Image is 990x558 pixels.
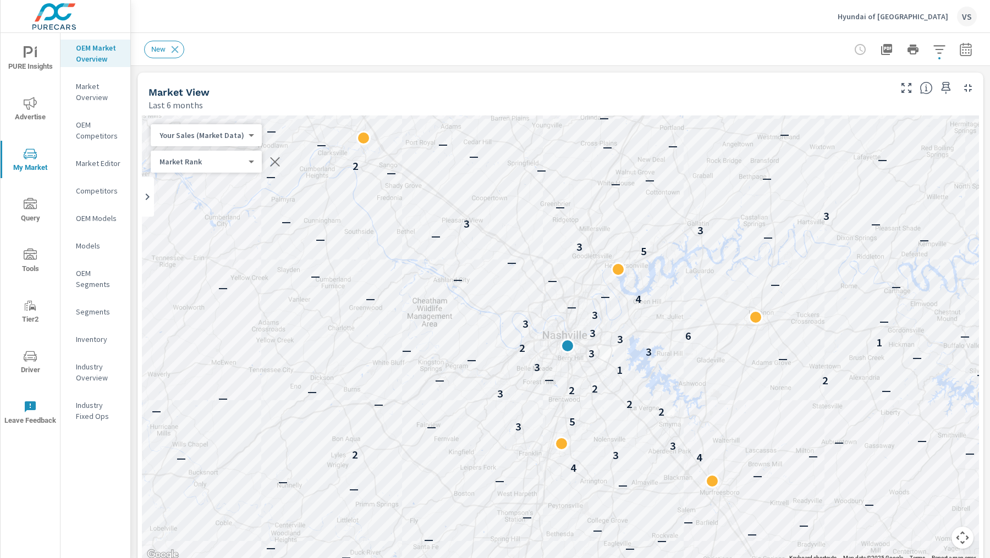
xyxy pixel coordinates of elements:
p: — [977,368,986,381]
div: Your Sales (Market Data) [151,157,253,167]
button: Make Fullscreen [898,79,915,97]
span: Advertise [4,97,57,124]
div: OEM Segments [61,265,130,292]
p: 3 [823,209,829,223]
span: Save this to your personalized report [937,79,955,97]
p: — [307,385,317,398]
p: — [427,420,436,433]
div: OEM Competitors [61,117,130,144]
button: Select Date Range [955,38,977,60]
p: — [917,434,927,447]
p: 2 [519,341,525,355]
div: Industry Overview [61,358,130,386]
p: 3 [515,420,521,433]
p: — [771,278,780,291]
p: — [438,137,448,151]
div: nav menu [1,33,60,438]
p: Last 6 months [148,98,203,112]
p: — [366,292,375,305]
p: 2 [569,384,575,397]
p: — [349,482,359,495]
p: — [152,404,161,417]
p: Competitors [76,185,122,196]
p: — [267,124,276,137]
span: Leave Feedback [4,400,57,427]
p: — [603,140,612,153]
p: — [311,269,320,283]
div: Segments [61,303,130,320]
p: 3 [617,333,623,346]
p: — [266,541,276,554]
p: 2 [626,397,632,411]
p: 2 [353,159,359,173]
p: — [177,451,186,465]
p: — [668,139,678,152]
p: 3 [646,345,652,358]
span: Tools [4,248,57,275]
p: 2 [352,448,358,461]
p: Market Rank [159,157,244,167]
p: 3 [697,224,703,237]
p: — [431,229,441,242]
div: OEM Market Overview [61,40,130,67]
p: — [778,352,788,365]
button: Print Report [902,38,924,60]
p: — [522,510,532,523]
p: — [780,128,789,141]
p: Market Overview [76,81,122,103]
p: — [467,353,476,366]
div: Inventory [61,331,130,347]
h5: Market View [148,86,210,98]
p: — [402,344,411,357]
p: Your Sales (Market Data) [159,130,244,140]
p: 3 [534,361,540,374]
p: — [282,215,291,228]
p: — [435,373,444,386]
p: 3 [497,387,503,400]
p: — [657,534,667,547]
button: Map camera controls [952,527,974,549]
p: — [555,200,565,213]
p: OEM Market Overview [76,42,122,64]
button: "Export Report to PDF" [876,38,898,60]
p: 1 [617,363,623,377]
button: Minimize Widget [959,79,977,97]
p: 5 [569,415,575,428]
p: — [618,478,628,491]
span: New [145,45,172,53]
p: 3 [590,327,596,340]
p: — [593,523,602,537]
div: Market Overview [61,78,130,106]
p: 3 [576,240,582,253]
p: — [871,217,881,230]
p: — [387,166,396,179]
p: 3 [464,217,470,230]
p: — [611,177,620,190]
div: Models [61,237,130,254]
p: Hyundai of [GEOGRAPHIC_DATA] [838,12,948,21]
p: 5 [641,245,647,258]
p: Segments [76,306,122,317]
p: Models [76,240,122,251]
p: 6 [685,329,691,342]
p: — [278,475,288,488]
p: — [684,515,693,528]
p: — [495,474,504,487]
p: — [809,449,818,462]
p: — [878,153,887,166]
p: — [469,150,479,163]
div: Your Sales (Market Data) [151,130,253,141]
p: — [747,527,757,540]
p: 3 [588,347,595,360]
p: — [965,446,975,460]
p: — [625,542,635,555]
p: — [879,314,889,328]
span: Driver [4,350,57,377]
div: Market Editor [61,155,130,172]
p: 3 [592,308,598,322]
span: Query [4,198,57,225]
button: Apply Filters [928,38,950,60]
p: 3 [613,449,619,462]
p: — [218,391,228,405]
p: — [266,170,276,183]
